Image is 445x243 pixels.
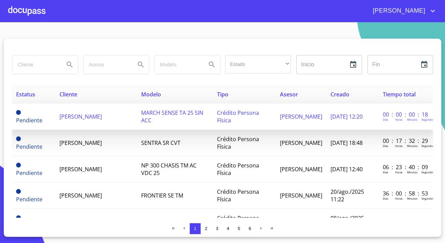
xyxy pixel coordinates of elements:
[190,223,201,234] button: 1
[368,5,429,16] span: [PERSON_NAME]
[383,190,429,197] p: 36 : 00 : 58 : 53
[244,223,255,234] button: 6
[133,56,149,73] button: Search
[331,113,363,120] span: [DATE] 12:20
[83,55,130,74] input: search
[16,110,21,115] span: Pendiente
[395,197,403,200] p: Horas
[16,189,21,194] span: Pendiente
[383,111,429,118] p: 00 : 00 : 00 : 18
[194,226,196,231] span: 1
[212,223,222,234] button: 3
[16,163,21,167] span: Pendiente
[331,165,363,173] span: [DATE] 12:40
[421,144,434,148] p: Segundos
[12,55,59,74] input: search
[205,226,207,231] span: 2
[421,170,434,174] p: Segundos
[407,170,418,174] p: Minutos
[154,55,201,74] input: search
[217,162,259,177] span: Crédito Persona Física
[383,163,429,171] p: 06 : 23 : 40 : 09
[383,197,388,200] p: Dias
[217,91,228,98] span: Tipo
[395,118,403,121] p: Horas
[421,197,434,200] p: Segundos
[59,139,102,147] span: [PERSON_NAME]
[59,165,102,173] span: [PERSON_NAME]
[217,214,259,229] span: Crédito Persona Física
[238,226,240,231] span: 5
[141,192,183,199] span: FRONTIER SE TM
[141,109,203,124] span: MARCH SENSE TA 25 SIN ACC
[217,188,259,203] span: Crédito Persona Física
[16,169,42,177] span: Pendiente
[217,109,259,124] span: Crédito Persona Física
[16,195,42,203] span: Pendiente
[331,188,364,203] span: 20/ago./2025 11:22
[62,56,78,73] button: Search
[59,192,102,199] span: [PERSON_NAME]
[280,192,322,199] span: [PERSON_NAME]
[59,113,102,120] span: [PERSON_NAME]
[383,118,388,121] p: Dias
[280,139,322,147] span: [PERSON_NAME]
[233,223,244,234] button: 5
[407,118,418,121] p: Minutos
[16,143,42,150] span: Pendiente
[421,118,434,121] p: Segundos
[16,117,42,124] span: Pendiente
[383,170,388,174] p: Dias
[331,91,349,98] span: Creado
[141,139,180,147] span: SENTRA SR CVT
[227,226,229,231] span: 4
[16,91,35,98] span: Estatus
[201,223,212,234] button: 2
[16,215,21,220] span: Pendiente
[383,137,429,145] p: 00 : 17 : 32 : 29
[383,216,429,224] p: 47 : 17 : 30 : 18
[204,56,220,73] button: Search
[280,91,298,98] span: Asesor
[407,144,418,148] p: Minutos
[395,144,403,148] p: Horas
[331,139,363,147] span: [DATE] 18:48
[280,113,322,120] span: [PERSON_NAME]
[216,226,218,231] span: 3
[248,226,251,231] span: 6
[331,214,364,229] span: 08/ago./2025 18:50
[225,55,291,73] div: ​
[383,144,388,148] p: Dias
[368,5,437,16] button: account of current user
[222,223,233,234] button: 4
[141,162,197,177] span: NP 300 CHASIS TM AC VDC 25
[16,136,21,141] span: Pendiente
[59,91,77,98] span: Cliente
[395,170,403,174] p: Horas
[407,197,418,200] p: Minutos
[383,91,416,98] span: Tiempo total
[280,165,322,173] span: [PERSON_NAME]
[217,135,259,150] span: Crédito Persona Física
[141,91,161,98] span: Modelo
